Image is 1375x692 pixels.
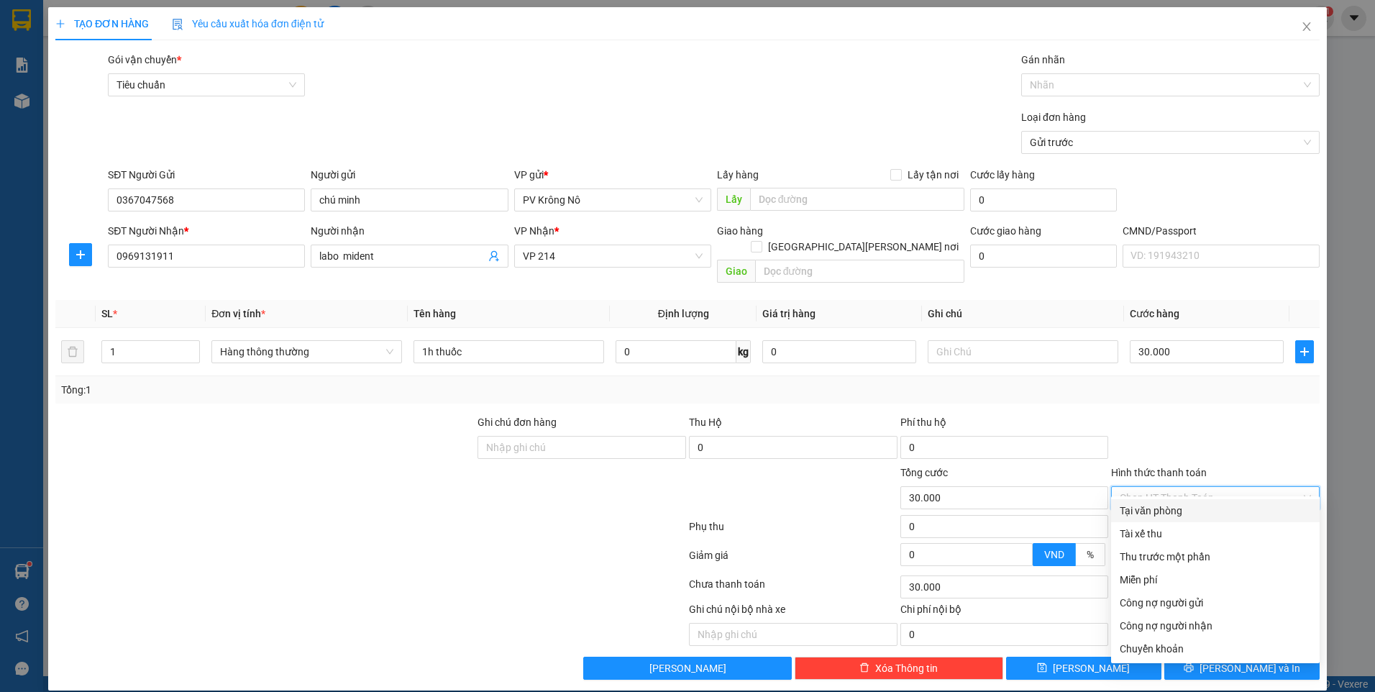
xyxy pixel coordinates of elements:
div: Giảm giá [687,547,899,573]
div: Cước gửi hàng sẽ được ghi vào công nợ của người gửi [1111,591,1320,614]
span: user-add [488,250,500,262]
div: SĐT Người Gửi [108,167,305,183]
th: Ghi chú [922,300,1124,328]
span: printer [1184,663,1194,674]
span: [PERSON_NAME] [649,660,726,676]
input: Cước giao hàng [970,245,1117,268]
span: save [1037,663,1047,674]
input: Dọc đường [755,260,965,283]
label: Loại đơn hàng [1021,111,1086,123]
div: Cước gửi hàng sẽ được ghi vào công nợ của người nhận [1111,614,1320,637]
div: CMND/Passport [1123,223,1320,239]
span: VP Nhận [514,225,554,237]
span: Lấy hàng [717,169,759,181]
span: plus [70,249,91,260]
span: [PERSON_NAME] [1053,660,1130,676]
span: % [1087,549,1094,560]
div: Công nợ người gửi [1120,595,1311,611]
span: Tổng cước [900,467,948,478]
button: plus [1295,340,1314,363]
span: delete [859,663,869,674]
div: Miễn phí [1120,572,1311,588]
div: Người nhận [311,223,508,239]
div: Tại văn phòng [1120,503,1311,519]
span: TẠO ĐƠN HÀNG [55,18,149,29]
button: [PERSON_NAME] [583,657,792,680]
div: Phụ thu [687,519,899,544]
span: [PERSON_NAME] và In [1200,660,1300,676]
div: Người gửi [311,167,508,183]
span: kg [736,340,751,363]
div: SĐT Người Nhận [108,223,305,239]
span: Yêu cầu xuất hóa đơn điện tử [172,18,324,29]
div: Thu trước một phần [1120,549,1311,565]
span: close [1301,21,1312,32]
span: VP 214 [523,245,703,267]
button: deleteXóa Thông tin [795,657,1003,680]
div: Phí thu hộ [900,414,1109,436]
div: Tổng: 1 [61,382,531,398]
span: [GEOGRAPHIC_DATA][PERSON_NAME] nơi [762,239,964,255]
input: VD: Bàn, Ghế [414,340,604,363]
span: Giao [717,260,755,283]
label: Cước lấy hàng [970,169,1035,181]
button: save[PERSON_NAME] [1006,657,1161,680]
div: Công nợ người nhận [1120,618,1311,634]
span: SL [101,308,113,319]
span: Hàng thông thường [220,341,393,363]
div: Chưa thanh toán [687,576,899,601]
span: Thu Hộ [689,416,722,428]
div: Tài xế thu [1120,526,1311,542]
img: icon [172,19,183,30]
input: Ghi Chú [928,340,1118,363]
input: Dọc đường [750,188,965,211]
label: Hình thức thanh toán [1111,467,1207,478]
button: plus [69,243,92,266]
span: Giao hàng [717,225,763,237]
span: Tiêu chuẩn [117,74,296,96]
span: Giá trị hàng [762,308,816,319]
span: VND [1044,549,1064,560]
span: Định lượng [658,308,709,319]
span: plus [55,19,65,29]
span: Gửi trước [1030,132,1311,153]
span: Cước hàng [1130,308,1179,319]
label: Gán nhãn [1021,54,1065,65]
span: plus [1296,346,1313,358]
span: PV Krông Nô [523,189,703,211]
input: 0 [762,340,916,363]
span: Lấy tận nơi [902,167,964,183]
input: Nhập ghi chú [689,623,897,646]
div: Ghi chú nội bộ nhà xe [689,601,897,623]
span: Xóa Thông tin [875,660,938,676]
div: VP gửi [514,167,711,183]
label: Ghi chú đơn hàng [478,416,557,428]
input: Cước lấy hàng [970,188,1117,211]
div: Chuyển khoản [1120,641,1311,657]
button: printer[PERSON_NAME] và In [1164,657,1320,680]
button: delete [61,340,84,363]
span: Tên hàng [414,308,456,319]
input: Ghi chú đơn hàng [478,436,686,459]
label: Cước giao hàng [970,225,1041,237]
span: Đơn vị tính [211,308,265,319]
span: Lấy [717,188,750,211]
button: Close [1287,7,1327,47]
span: Gói vận chuyển [108,54,181,65]
div: Chi phí nội bộ [900,601,1109,623]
